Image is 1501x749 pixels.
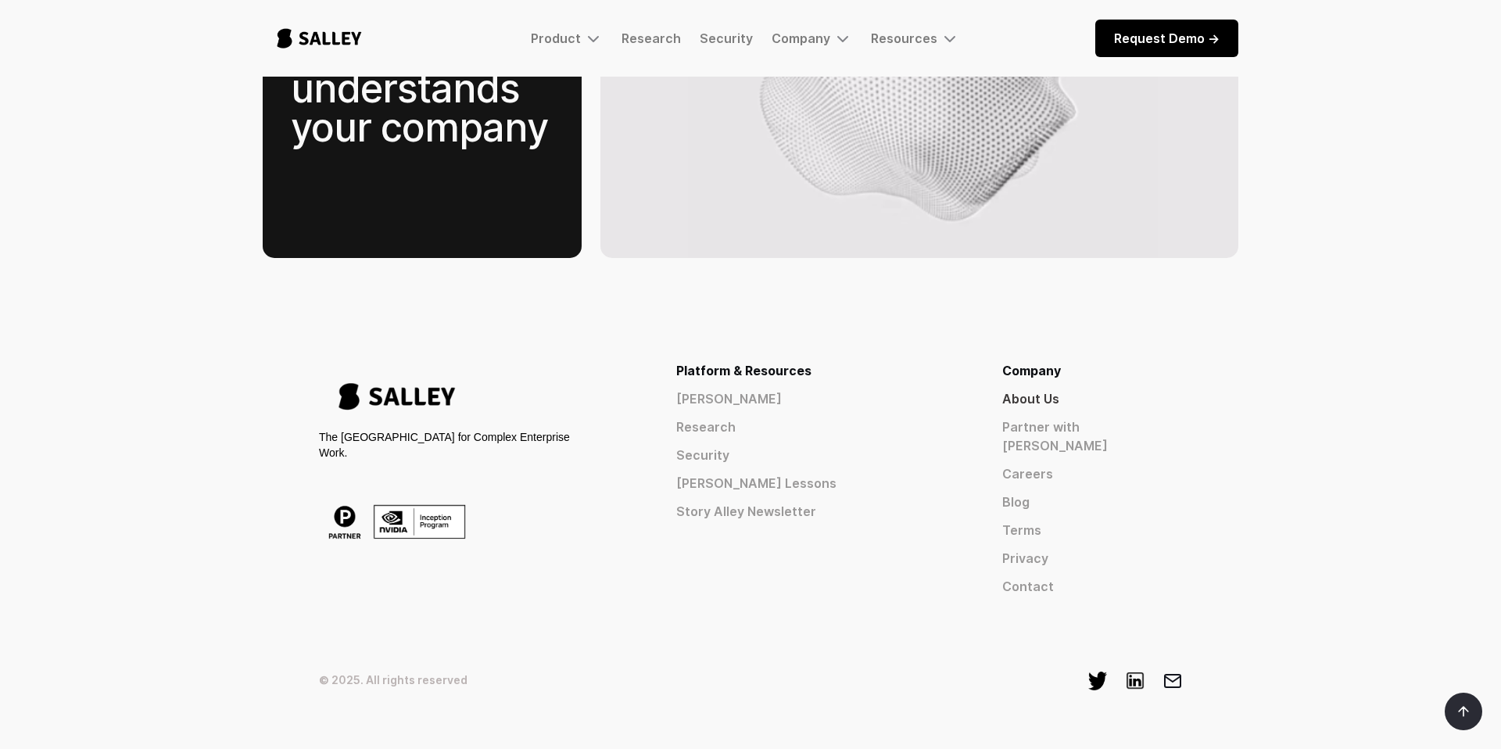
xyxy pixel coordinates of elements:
[1002,418,1182,455] a: Partner with [PERSON_NAME]
[676,389,946,408] a: [PERSON_NAME]
[676,502,946,521] a: Story Alley Newsletter
[871,30,937,46] div: Resources
[676,446,946,464] a: Security
[700,30,753,46] a: Security
[1002,549,1182,568] a: Privacy
[622,30,681,46] a: Research
[531,30,581,46] div: Product
[263,13,376,64] a: home
[319,672,467,689] div: © 2025. All rights reserved
[871,29,959,48] div: Resources
[1002,577,1182,596] a: Contact
[1002,361,1182,380] div: Company
[1002,521,1182,539] a: Terms
[772,30,830,46] div: Company
[1002,464,1182,483] a: Careers
[772,29,852,48] div: Company
[676,474,946,493] a: [PERSON_NAME] Lessons
[1095,20,1238,57] a: Request Demo ->
[1002,389,1182,408] a: About Us
[319,429,575,461] div: The [GEOGRAPHIC_DATA] for Complex Enterprise Work.
[676,361,946,380] div: Platform & Resources
[1002,493,1182,511] a: Blog
[676,418,946,436] a: Research
[531,29,603,48] div: Product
